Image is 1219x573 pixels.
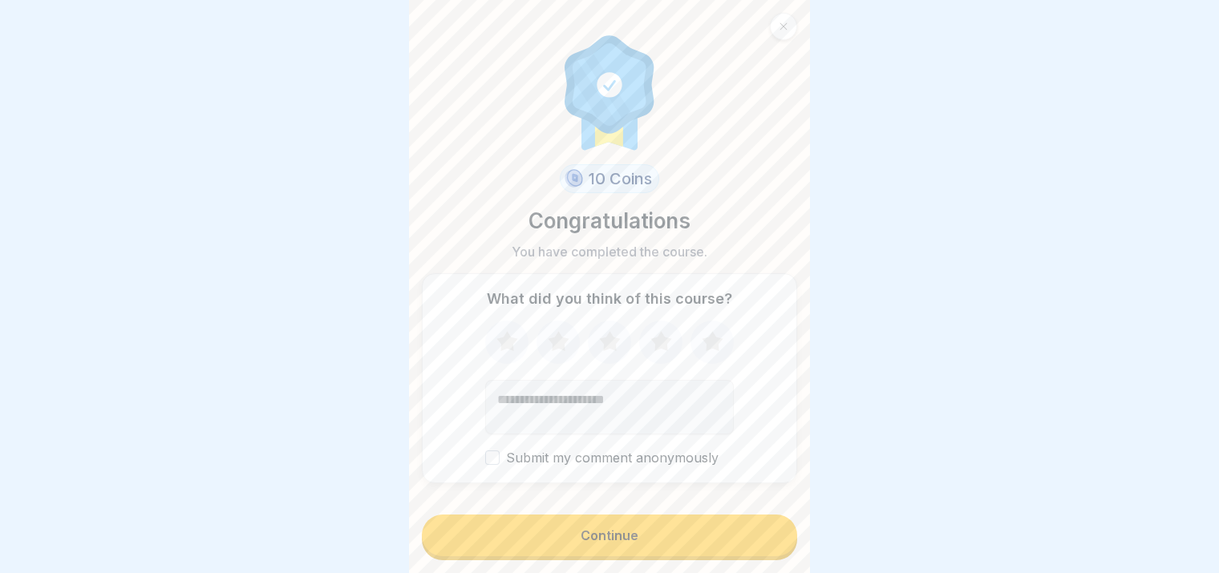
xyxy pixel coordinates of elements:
button: Continue [422,514,797,556]
div: 10 Coins [560,164,659,193]
p: Congratulations [529,206,690,236]
button: Submit my comment anonymously [485,450,500,465]
textarea: Add comment (optional) [485,380,734,434]
img: coin.svg [562,167,585,191]
img: completion.svg [556,31,663,151]
p: What did you think of this course? [487,290,732,308]
label: Submit my comment anonymously [485,450,734,466]
div: Continue [581,528,638,543]
p: You have completed the course. [512,243,707,260]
